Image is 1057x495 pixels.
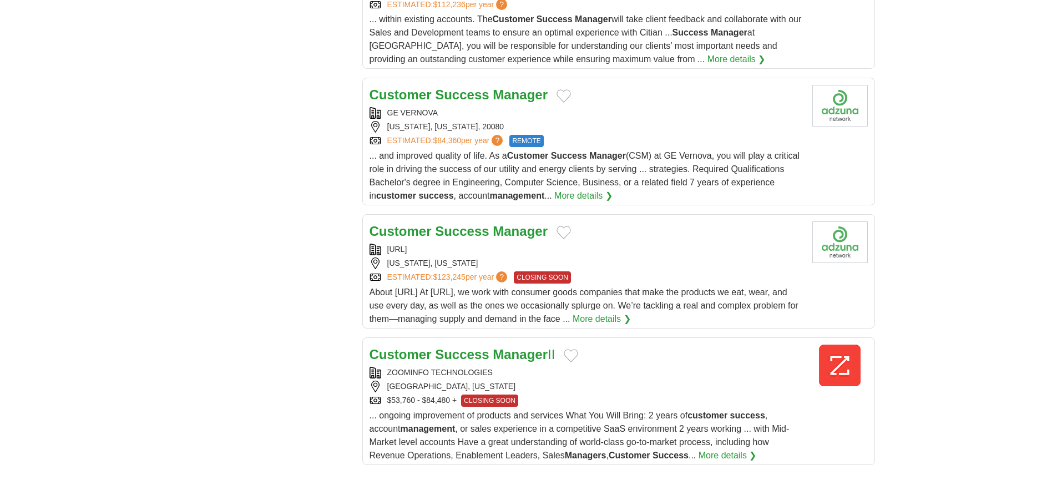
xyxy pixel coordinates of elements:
span: CLOSING SOON [514,271,571,284]
a: ESTIMATED:$123,245per year? [387,271,510,284]
strong: management [401,424,456,433]
span: ... within existing accounts. The will take client feedback and collaborate with our Sales and De... [370,14,802,64]
button: Add to favorite jobs [557,89,571,103]
span: ... and improved quality of life. As a (CSM) at GE Vernova, you will play a critical role in driv... [370,151,800,200]
strong: Success [653,451,689,460]
a: More details ❯ [707,53,766,66]
span: ? [496,271,507,282]
strong: Customer [493,14,534,24]
strong: Manager [493,87,548,102]
strong: Success [537,14,573,24]
strong: Customer [507,151,549,160]
a: More details ❯ [573,312,631,326]
div: [URL] [370,244,803,255]
a: Customer Success ManagerII [370,347,555,362]
a: ZOOMINFO TECHNOLOGIES [387,368,493,377]
div: [US_STATE], [US_STATE], 20080 [370,121,803,133]
a: ESTIMATED:$84,360per year? [387,135,505,147]
a: Customer Success Manager [370,224,548,239]
strong: Manager [493,224,548,239]
div: [GEOGRAPHIC_DATA], [US_STATE] [370,381,803,392]
img: Company logo [812,221,868,263]
span: REMOTE [509,135,543,147]
div: [US_STATE], [US_STATE] [370,257,803,269]
strong: Success [435,347,489,362]
strong: Success [435,87,489,102]
button: Add to favorite jobs [557,226,571,239]
span: ? [492,135,503,146]
span: CLOSING SOON [461,395,518,407]
div: GE VERNOVA [370,107,803,119]
strong: Customer [609,451,650,460]
strong: Manager [711,28,747,37]
img: ZoomInfo logo [812,345,868,386]
strong: Customer [370,87,432,102]
strong: Managers [565,451,606,460]
strong: Manager [493,347,548,362]
div: $53,760 - $84,480 + [370,395,803,407]
span: $84,360 [433,136,461,145]
strong: customer [376,191,416,200]
strong: Manager [589,151,626,160]
strong: Success [551,151,587,160]
a: More details ❯ [554,189,613,203]
strong: Customer [370,224,432,239]
strong: customer [687,411,727,420]
strong: Manager [575,14,611,24]
button: Add to favorite jobs [564,349,578,362]
span: About [URL] At [URL], we work with consumer goods companies that make the products we eat, wear, ... [370,287,798,324]
strong: Success [435,224,489,239]
a: More details ❯ [699,449,757,462]
strong: success [730,411,765,420]
strong: success [418,191,453,200]
img: Company logo [812,85,868,127]
strong: management [490,191,545,200]
span: $123,245 [433,272,465,281]
strong: Success [672,28,709,37]
span: ... ongoing improvement of products and services What You Will Bring: 2 years of , account , or s... [370,411,790,460]
a: Customer Success Manager [370,87,548,102]
strong: Customer [370,347,432,362]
